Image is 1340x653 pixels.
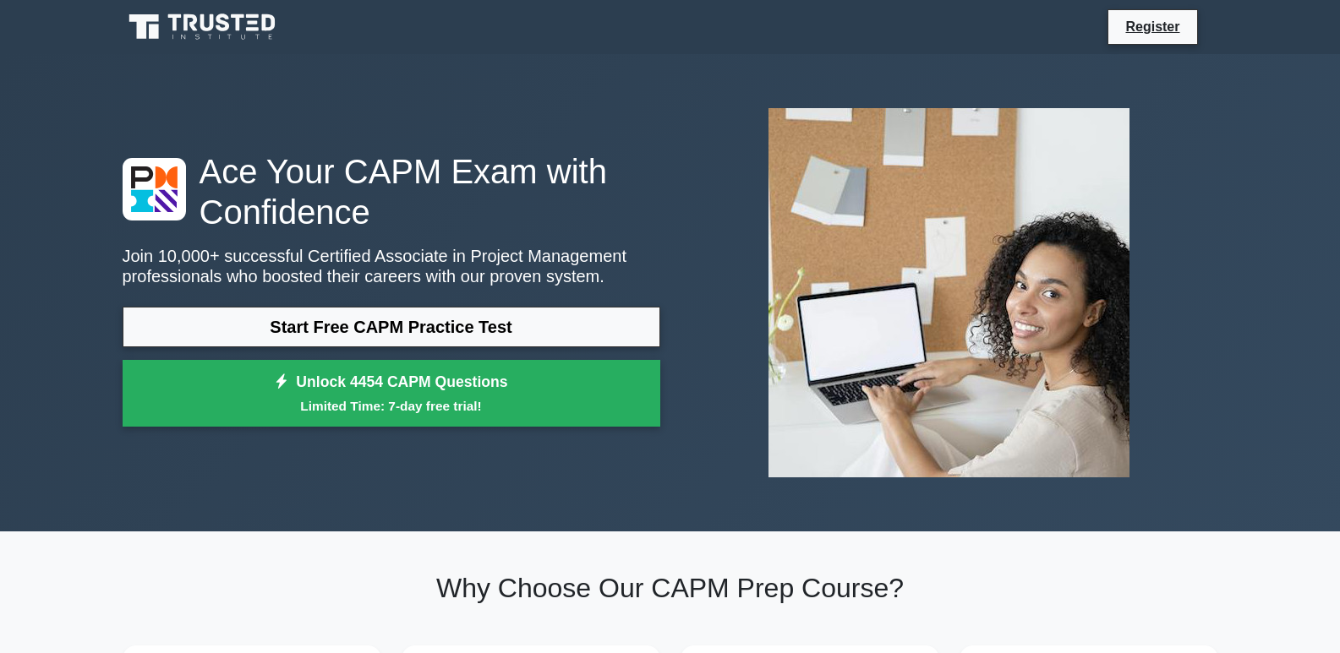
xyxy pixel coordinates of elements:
h2: Why Choose Our CAPM Prep Course? [123,572,1218,604]
a: Register [1115,16,1190,37]
h1: Ace Your CAPM Exam with Confidence [123,151,660,232]
a: Start Free CAPM Practice Test [123,307,660,347]
p: Join 10,000+ successful Certified Associate in Project Management professionals who boosted their... [123,246,660,286]
a: Unlock 4454 CAPM QuestionsLimited Time: 7-day free trial! [123,360,660,427]
small: Limited Time: 7-day free trial! [144,396,639,416]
